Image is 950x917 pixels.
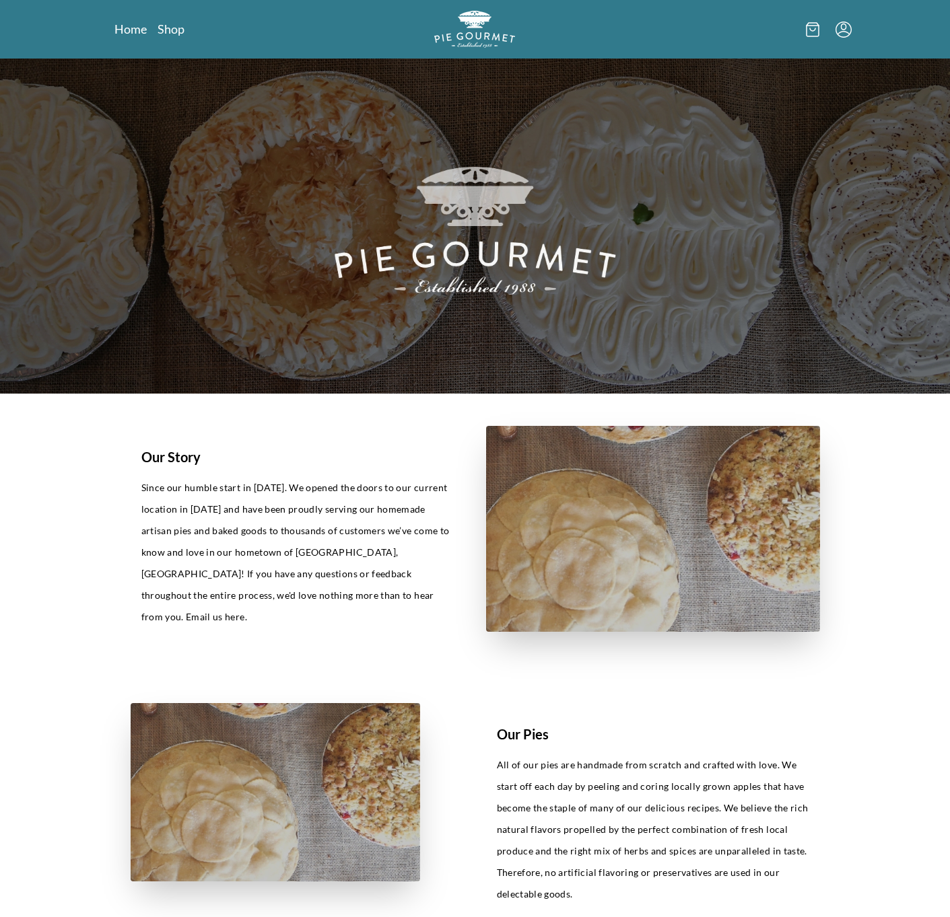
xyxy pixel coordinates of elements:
[836,22,852,38] button: Menu
[141,447,454,466] h1: Our Story
[497,754,809,905] p: All of our pies are handmade from scratch and crafted with love. We start off each day by peeling...
[486,426,820,631] img: story
[434,11,515,48] img: logo
[114,21,147,37] a: Home
[497,725,809,743] h1: Our Pies
[434,11,515,48] a: Logo
[141,477,454,628] p: Since our humble start in [DATE]. We opened the doors to our current location in [DATE] and have ...
[131,703,420,881] img: pies
[158,21,184,37] a: Shop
